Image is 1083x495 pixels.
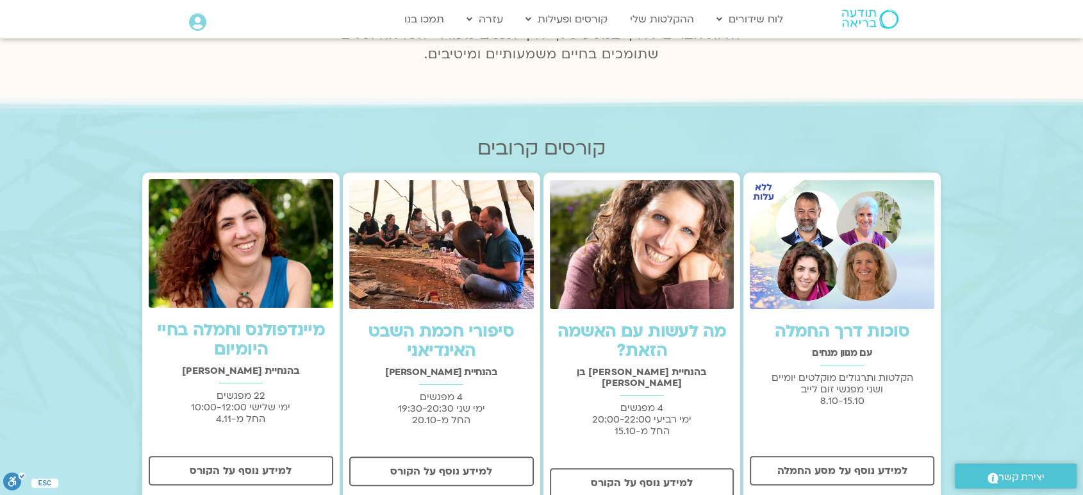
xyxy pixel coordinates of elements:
[624,7,700,31] a: ההקלטות שלי
[190,465,292,476] span: למידע נוסף על הקורס
[390,466,492,477] span: למידע נוסף על הקורס
[550,402,734,437] p: 4 מפגשים ימי רביעי 20:00-22:00 החל מ-15.10
[157,319,325,361] a: מיינדפולנס וחמלה בחיי היומיום
[775,320,909,343] a: סוכות דרך החמלה
[460,7,509,31] a: עזרה
[750,372,934,407] p: הקלטות ותרגולים מוקלטים יומיים ושני מפגשי זום לייב
[349,367,534,378] h2: בהנחיית [PERSON_NAME]
[710,7,790,31] a: לוח שידורים
[349,457,534,486] a: למידע נוסף על הקורס
[142,137,941,160] h2: קורסים קרובים
[149,456,333,485] a: למידע נוסף על הקורס
[398,7,451,31] a: תמכו בנו
[550,367,734,389] h2: בהנחיית [PERSON_NAME] בן [PERSON_NAME]
[842,10,898,29] img: תודעה בריאה
[750,456,934,485] a: למידע נוסף על מסע החמלה
[149,365,333,376] h2: בהנחיית [PERSON_NAME]
[591,477,693,489] span: למידע נוסף על הקורס
[777,465,907,476] span: למידע נוסף על מסע החמלה
[519,7,614,31] a: קורסים ופעילות
[955,464,1077,489] a: יצירת קשר
[149,390,333,424] p: 22 מפגשים ימי שלישי 10:00-12:00 החל מ-4.11
[750,348,934,358] h2: עם מגוון מנחים
[368,320,513,362] a: סיפורי חכמת השבט האינדיאני
[412,414,470,426] span: החל מ-20.10
[557,320,726,362] a: מה לעשות עם האשמה הזאת?
[349,391,534,426] p: 4 מפגשים ימי שני 19:30-20:30
[820,394,864,407] span: 8.10-15.10
[998,469,1045,486] span: יצירת קשר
